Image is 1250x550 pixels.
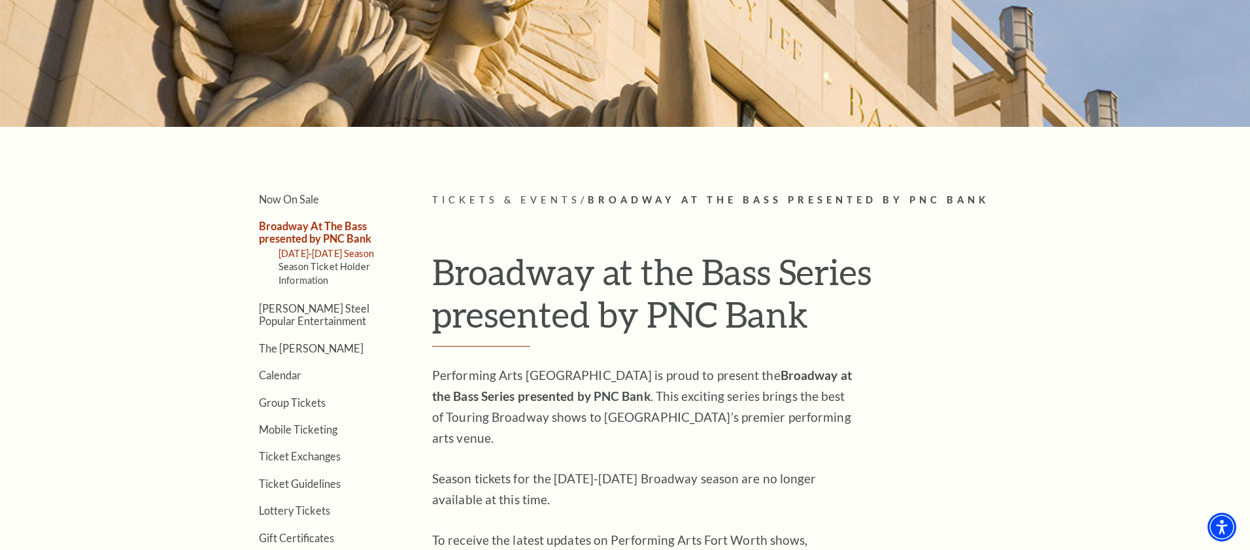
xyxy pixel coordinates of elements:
[432,468,857,510] p: Season tickets for the [DATE]-[DATE] Broadway season are no longer available at this time.
[259,342,363,354] a: The [PERSON_NAME]
[259,423,337,436] a: Mobile Ticketing
[259,532,334,544] a: Gift Certificates
[588,194,989,205] span: Broadway At The Bass presented by PNC Bank
[259,396,326,409] a: Group Tickets
[259,450,341,462] a: Ticket Exchanges
[432,194,581,205] span: Tickets & Events
[432,250,1030,347] h1: Broadway at the Bass Series presented by PNC Bank
[259,220,371,245] a: Broadway At The Bass presented by PNC Bank
[259,302,369,327] a: [PERSON_NAME] Steel Popular Entertainment
[259,193,319,205] a: Now On Sale
[259,504,330,517] a: Lottery Tickets
[432,192,1030,209] p: /
[279,261,370,285] a: Season Ticket Holder Information
[279,248,374,259] a: [DATE]-[DATE] Season
[432,368,852,404] strong: Broadway at the Bass Series presented by PNC Bank
[1208,513,1236,541] div: Accessibility Menu
[259,369,301,381] a: Calendar
[432,365,857,449] p: Performing Arts [GEOGRAPHIC_DATA] is proud to present the . This exciting series brings the best ...
[259,477,341,490] a: Ticket Guidelines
